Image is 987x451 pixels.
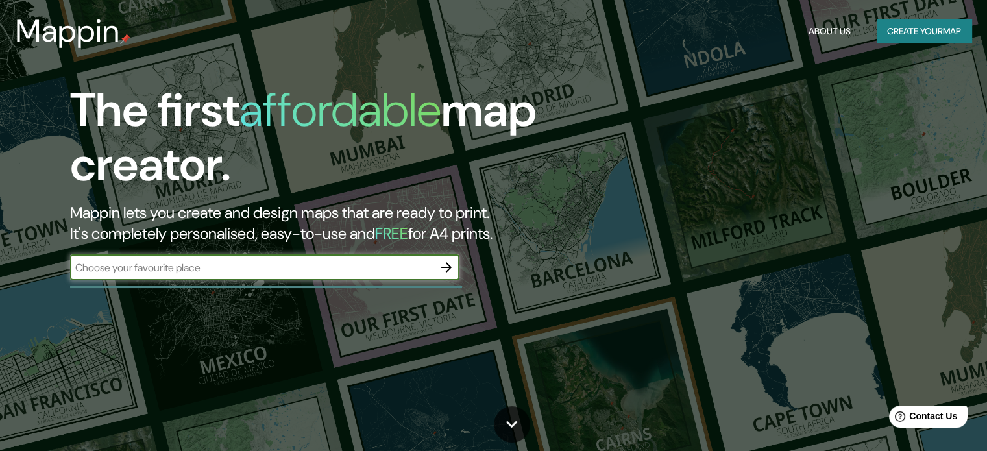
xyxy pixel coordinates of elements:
h2: Mappin lets you create and design maps that are ready to print. It's completely personalised, eas... [70,202,564,244]
input: Choose your favourite place [70,260,433,275]
img: mappin-pin [120,34,130,44]
button: About Us [803,19,856,43]
h5: FREE [375,223,408,243]
h1: The first map creator. [70,83,564,202]
iframe: Help widget launcher [871,400,973,437]
h3: Mappin [16,13,120,49]
button: Create yourmap [877,19,971,43]
h1: affordable [239,80,441,140]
